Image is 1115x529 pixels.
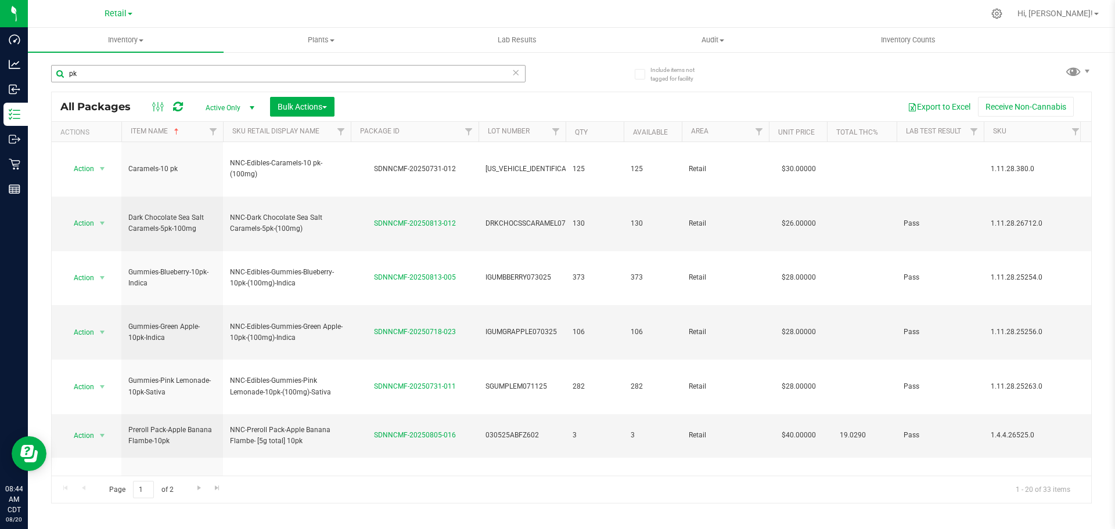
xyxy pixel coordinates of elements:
[689,272,762,283] span: Retail
[689,381,762,392] span: Retail
[991,381,1078,392] span: 1.11.28.25263.0
[374,431,456,439] a: SDNNCMF-20250805-016
[9,158,20,170] inline-svg: Retail
[63,270,95,286] span: Action
[9,183,20,195] inline-svg: Reports
[128,212,216,234] span: Dark Chocolate Sea Salt Caramels-5pk-100mg
[485,272,559,283] span: IGUMBBERRY073025
[978,97,1074,117] button: Receive Non-Cannabis
[1066,122,1085,142] a: Filter
[105,9,127,19] span: Retail
[9,108,20,120] inline-svg: Inventory
[615,28,811,52] a: Audit
[750,122,769,142] a: Filter
[575,128,588,136] a: Qty
[128,164,216,175] span: Caramels-10 pk
[128,267,216,289] span: Gummies-Blueberry-10pk-Indica
[650,66,708,83] span: Include items not tagged for facility
[374,219,456,227] a: SDNNCMF-20250813-012
[63,427,95,444] span: Action
[616,35,810,45] span: Audit
[904,218,977,229] span: Pass
[51,65,526,82] input: Search Package ID, Item Name, SKU, Lot or Part Number...
[9,133,20,145] inline-svg: Outbound
[990,8,1004,19] div: Manage settings
[230,375,344,397] span: NNC-Edibles-Gummies-Pink Lemonade-10pk-(100mg)-Sativa
[230,267,344,289] span: NNC-Edibles-Gummies-Blueberry-10pk-(100mg)-Indica
[573,327,617,338] span: 106
[904,272,977,283] span: Pass
[224,35,419,45] span: Plants
[332,122,351,142] a: Filter
[776,378,822,395] span: $28.00000
[374,273,456,281] a: SDNNCMF-20250813-005
[95,161,110,177] span: select
[133,481,154,499] input: 1
[904,327,977,338] span: Pass
[485,164,614,175] span: [US_VEHICLE_IDENTIFICATION_NUMBER]
[573,218,617,229] span: 130
[573,164,617,175] span: 125
[482,35,552,45] span: Lab Results
[834,427,872,444] span: 19.0290
[95,270,110,286] span: select
[573,430,617,441] span: 3
[128,473,216,495] span: Preroll Pack-Apple Banana Flambe-6pk
[60,128,117,136] div: Actions
[631,381,675,392] span: 282
[904,430,977,441] span: Pass
[374,382,456,390] a: SDNNCMF-20250731-011
[9,59,20,70] inline-svg: Analytics
[230,212,344,234] span: NNC-Dark Chocolate Sea Salt Caramels-5pk-(100mg)
[631,218,675,229] span: 130
[485,218,582,229] span: DRKCHOCSSCARAMEL073125
[633,128,668,136] a: Available
[631,327,675,338] span: 106
[270,97,334,117] button: Bulk Actions
[991,430,1078,441] span: 1.4.4.26525.0
[1017,9,1093,18] span: Hi, [PERSON_NAME]!
[278,102,327,111] span: Bulk Actions
[95,215,110,231] span: select
[485,327,559,338] span: IGUMGRAPPLE070325
[230,321,344,343] span: NNC-Edibles-Gummies-Green Apple-10pk-(100mg)-Indica
[360,127,400,135] a: Package ID
[349,164,480,175] div: SDNNCMF-20250731-012
[573,272,617,283] span: 373
[60,100,142,113] span: All Packages
[63,324,95,340] span: Action
[991,327,1078,338] span: 1.11.28.25256.0
[689,327,762,338] span: Retail
[99,481,183,499] span: Page of 2
[128,375,216,397] span: Gummies-Pink Lemonade-10pk-Sativa
[900,97,978,117] button: Export to Excel
[128,425,216,447] span: Preroll Pack-Apple Banana Flambe-10pk
[204,122,223,142] a: Filter
[5,484,23,515] p: 08:44 AM CDT
[631,430,675,441] span: 3
[12,436,46,471] iframe: Resource center
[190,481,207,497] a: Go to the next page
[224,28,419,52] a: Plants
[689,218,762,229] span: Retail
[488,127,530,135] a: Lot Number
[778,128,815,136] a: Unit Price
[209,481,226,497] a: Go to the last page
[374,328,456,336] a: SDNNCMF-20250718-023
[546,122,566,142] a: Filter
[230,425,344,447] span: NNC-Preroll Pack-Apple Banana Flambe- [5g total] 10pk
[5,515,23,524] p: 08/20
[631,272,675,283] span: 373
[631,164,675,175] span: 125
[512,65,520,80] span: Clear
[776,324,822,340] span: $28.00000
[230,473,344,495] span: NNC-Preroll Pack-Apple Banana Flambe- [3g total] 6pk
[95,379,110,395] span: select
[965,122,984,142] a: Filter
[232,127,319,135] a: SKU Retail Display Name
[131,127,181,135] a: Item Name
[485,381,559,392] span: SGUMPLEM071125
[95,427,110,444] span: select
[904,381,977,392] span: Pass
[28,28,224,52] a: Inventory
